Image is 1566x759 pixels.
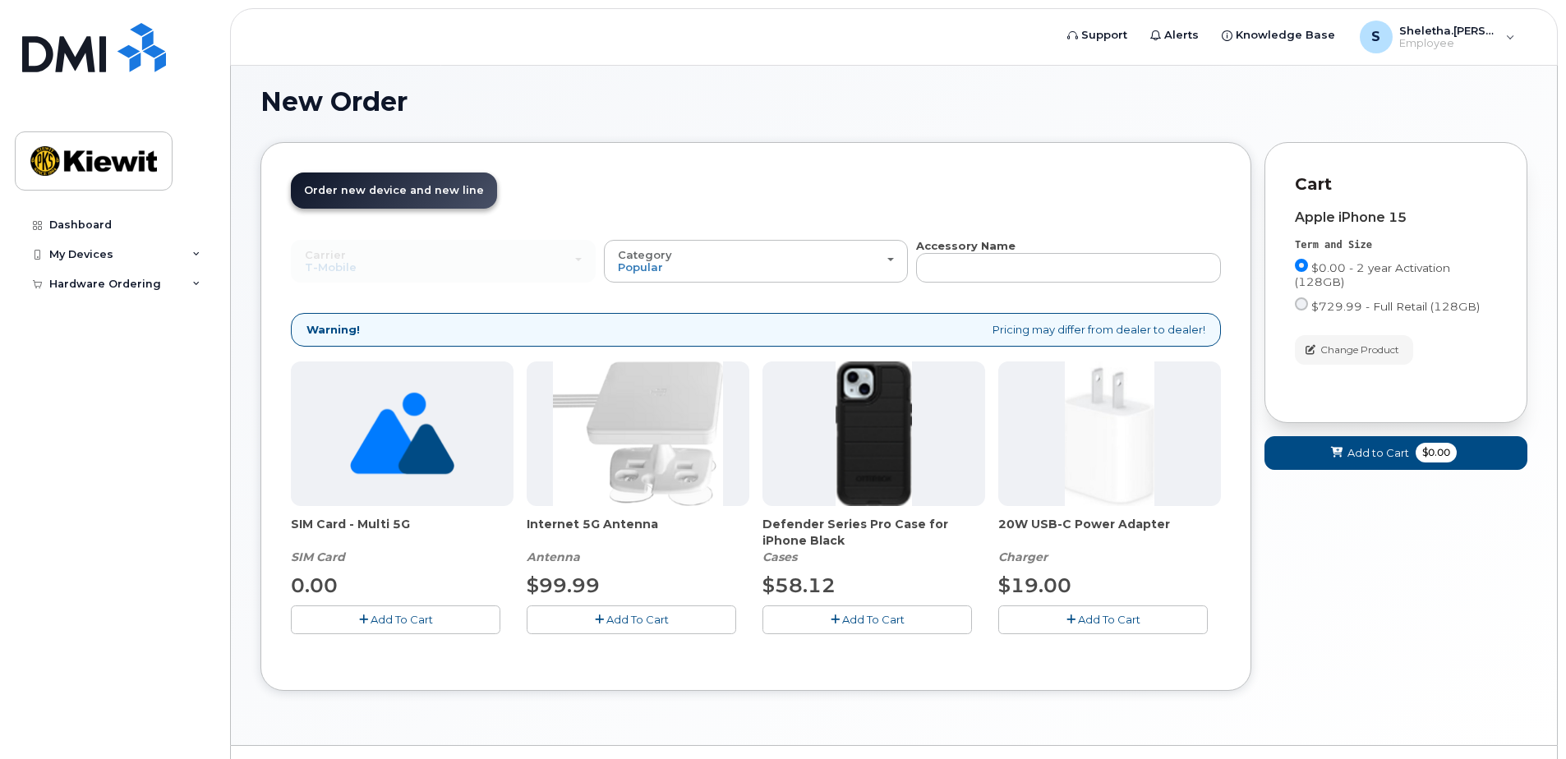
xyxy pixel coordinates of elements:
[1164,27,1199,44] span: Alerts
[836,361,913,506] img: defenderiphone14.png
[1311,300,1480,313] span: $729.99 - Full Retail (128GB)
[304,184,484,196] span: Order new device and new line
[1295,172,1497,196] p: Cart
[527,516,749,549] span: Internet 5G Antenna
[260,87,1527,116] h1: New Order
[527,573,600,597] span: $99.99
[1210,19,1347,52] a: Knowledge Base
[1371,27,1380,47] span: S
[1056,19,1139,52] a: Support
[1236,27,1335,44] span: Knowledge Base
[1295,238,1497,252] div: Term and Size
[1399,24,1498,37] span: Sheletha.[PERSON_NAME]
[762,605,972,634] button: Add To Cart
[1065,361,1154,506] img: apple20w.jpg
[1399,37,1498,50] span: Employee
[371,613,433,626] span: Add To Cart
[291,516,514,565] div: SIM Card - Multi 5G
[762,516,985,565] div: Defender Series Pro Case for iPhone Black
[998,550,1048,564] em: Charger
[998,516,1221,565] div: 20W USB-C Power Adapter
[762,550,797,564] em: Cases
[291,605,500,634] button: Add To Cart
[291,573,338,597] span: 0.00
[350,361,454,506] img: no_image_found-2caef05468ed5679b831cfe6fc140e25e0c280774317ffc20a367ab7fd17291e.png
[1295,297,1308,310] input: $729.99 - Full Retail (128GB)
[998,573,1071,597] span: $19.00
[553,361,724,506] img: TMobile_5G_Ant.png
[1081,27,1127,44] span: Support
[998,516,1221,549] span: 20W USB-C Power Adapter
[1348,21,1527,53] div: Sheletha.Davis
[1295,210,1497,225] div: Apple iPhone 15
[1139,19,1210,52] a: Alerts
[306,322,360,338] strong: Warning!
[604,240,909,283] button: Category Popular
[1295,335,1413,364] button: Change Product
[527,516,749,565] div: Internet 5G Antenna
[527,550,580,564] em: Antenna
[1347,445,1409,461] span: Add to Cart
[1264,436,1527,470] button: Add to Cart $0.00
[1416,443,1457,462] span: $0.00
[1078,613,1140,626] span: Add To Cart
[1295,259,1308,272] input: $0.00 - 2 year Activation (128GB)
[618,260,663,274] span: Popular
[606,613,669,626] span: Add To Cart
[762,516,985,549] span: Defender Series Pro Case for iPhone Black
[1320,343,1399,357] span: Change Product
[291,516,514,549] span: SIM Card - Multi 5G
[842,613,905,626] span: Add To Cart
[916,239,1016,252] strong: Accessory Name
[527,605,736,634] button: Add To Cart
[291,313,1221,347] div: Pricing may differ from dealer to dealer!
[762,573,836,597] span: $58.12
[1495,688,1554,747] iframe: Messenger Launcher
[291,550,345,564] em: SIM Card
[618,248,672,261] span: Category
[1295,261,1450,288] span: $0.00 - 2 year Activation (128GB)
[998,605,1208,634] button: Add To Cart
